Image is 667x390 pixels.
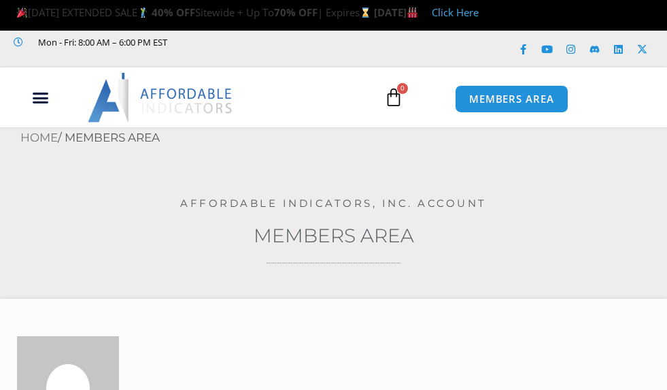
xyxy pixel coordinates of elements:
strong: 70% OFF [274,5,318,19]
a: MEMBERS AREA [455,85,568,113]
strong: 40% OFF [152,5,195,19]
strong: [DATE] [374,5,418,19]
a: Click Here [432,5,479,19]
a: Affordable Indicators, Inc. Account [180,197,487,210]
span: [DATE] EXTENDED SALE Sitewide + Up To | Expires [14,5,374,19]
img: ⌛ [360,7,371,18]
div: Menu Toggle [7,85,73,111]
iframe: Customer reviews powered by Trustpilot [14,50,218,64]
a: Home [20,131,58,144]
img: LogoAI | Affordable Indicators – NinjaTrader [88,73,234,122]
nav: Breadcrumb [20,127,667,149]
img: 🏌️‍♂️ [138,7,148,18]
a: 0 [364,78,424,117]
span: Mon - Fri: 8:00 AM – 6:00 PM EST [35,34,167,50]
img: 🏭 [407,7,417,18]
a: Members Area [254,224,414,247]
span: MEMBERS AREA [469,94,554,104]
img: 🎉 [17,7,27,18]
span: 0 [397,83,408,94]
